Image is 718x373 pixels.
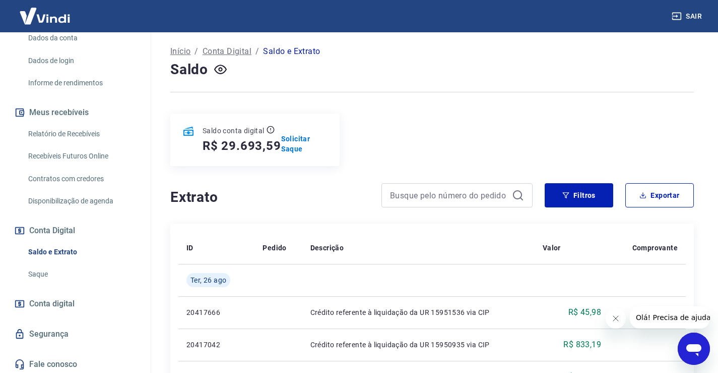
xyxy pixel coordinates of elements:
p: Comprovante [632,243,678,253]
span: Conta digital [29,297,75,311]
button: Exportar [625,183,694,207]
p: Pedido [263,243,286,253]
a: Início [170,45,190,58]
p: 20417042 [186,340,246,350]
p: / [194,45,198,58]
a: Recebíveis Futuros Online [24,146,139,167]
p: ID [186,243,193,253]
a: Dados da conta [24,28,139,48]
button: Conta Digital [12,220,139,242]
p: Crédito referente à liquidação da UR 15950935 via CIP [310,340,527,350]
button: Sair [670,7,706,26]
iframe: Mensagem da empresa [630,306,710,329]
iframe: Fechar mensagem [606,308,626,329]
input: Busque pelo número do pedido [390,188,508,203]
p: Descrição [310,243,344,253]
button: Filtros [545,183,613,207]
a: Solicitar Saque [281,134,328,154]
a: Conta digital [12,293,139,315]
a: Relatório de Recebíveis [24,124,139,144]
h4: Extrato [170,187,369,207]
a: Saque [24,264,139,285]
p: Saldo e Extrato [263,45,320,58]
h4: Saldo [170,60,208,80]
a: Contratos com credores [24,169,139,189]
a: Informe de rendimentos [24,73,139,93]
a: Disponibilização de agenda [24,191,139,211]
h5: R$ 29.693,59 [203,138,281,154]
p: Valor [543,243,561,253]
iframe: Botão para abrir a janela de mensagens [678,333,710,365]
a: Conta Digital [203,45,251,58]
span: Olá! Precisa de ajuda? [6,7,85,15]
p: R$ 45,98 [568,306,601,318]
a: Dados de login [24,50,139,71]
p: / [255,45,259,58]
span: Ter, 26 ago [190,275,226,285]
p: Saldo conta digital [203,126,265,136]
a: Segurança [12,323,139,345]
p: 20417666 [186,307,246,317]
p: Crédito referente à liquidação da UR 15951536 via CIP [310,307,527,317]
a: Saldo e Extrato [24,242,139,262]
p: R$ 833,19 [563,339,601,351]
button: Meus recebíveis [12,101,139,124]
img: Vindi [12,1,78,31]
